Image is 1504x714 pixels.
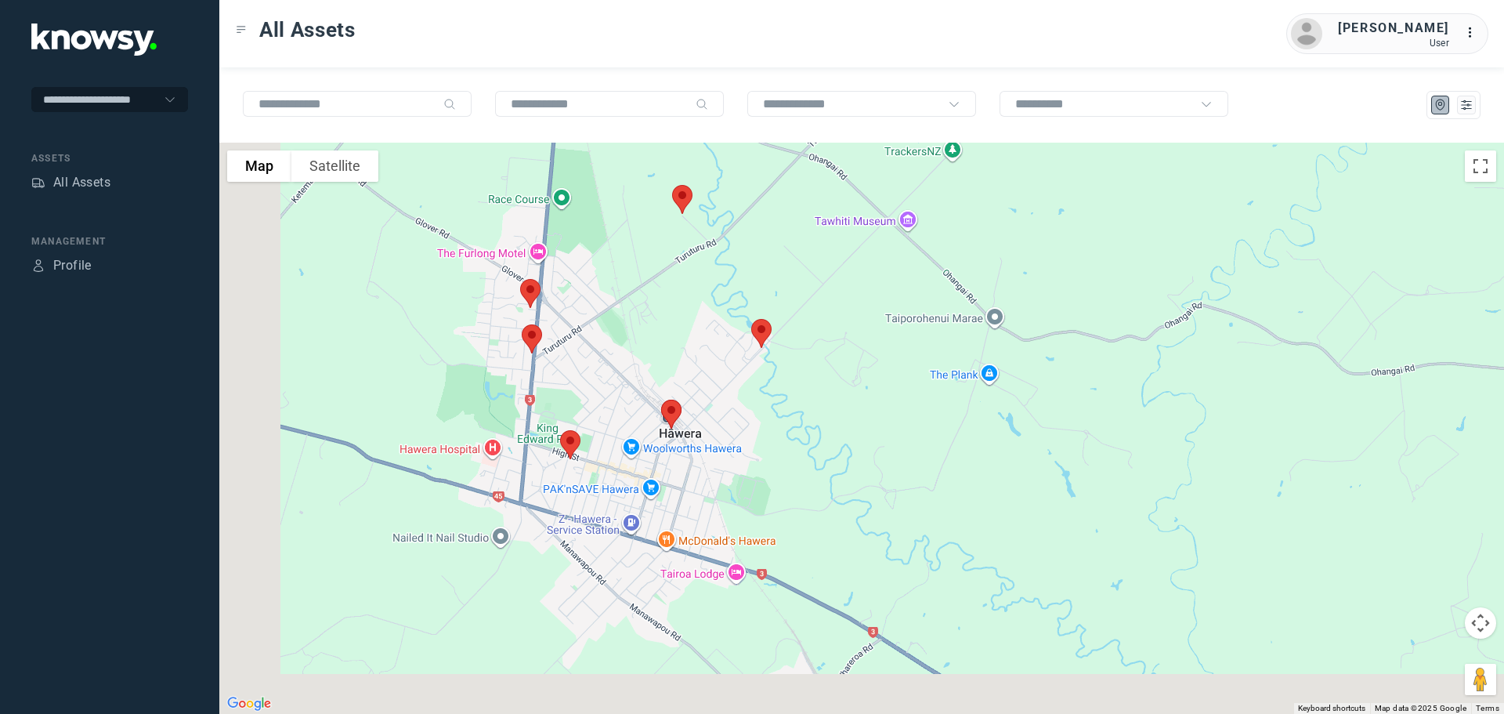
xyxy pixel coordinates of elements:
tspan: ... [1466,27,1481,38]
div: : [1465,24,1484,45]
a: Terms (opens in new tab) [1476,704,1499,712]
div: List [1459,98,1473,112]
img: avatar.png [1291,18,1322,49]
button: Drag Pegman onto the map to open Street View [1465,664,1496,695]
a: ProfileProfile [31,256,92,275]
button: Map camera controls [1465,607,1496,639]
img: Google [223,694,275,714]
a: Open this area in Google Maps (opens a new window) [223,694,275,714]
button: Show satellite imagery [291,150,378,182]
div: User [1338,38,1449,49]
img: Application Logo [31,24,157,56]
div: Profile [31,259,45,273]
button: Show street map [227,150,291,182]
button: Toggle fullscreen view [1465,150,1496,182]
div: Assets [31,176,45,190]
div: Toggle Menu [236,24,247,35]
span: Map data ©2025 Google [1375,704,1466,712]
div: Profile [53,256,92,275]
span: All Assets [259,16,356,44]
div: Search [696,98,708,111]
div: Management [31,234,188,248]
div: Assets [31,151,188,165]
div: All Assets [53,173,110,192]
a: AssetsAll Assets [31,173,110,192]
div: Map [1433,98,1448,112]
div: : [1465,24,1484,42]
button: Keyboard shortcuts [1298,703,1365,714]
div: [PERSON_NAME] [1338,19,1449,38]
div: Search [443,98,456,111]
